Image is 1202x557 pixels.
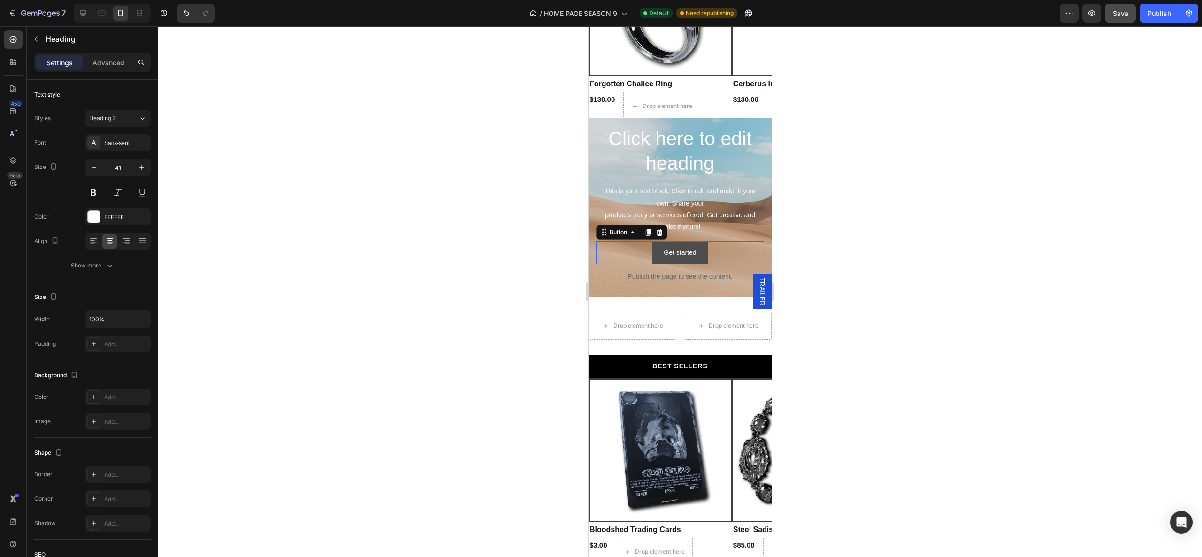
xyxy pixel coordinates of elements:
span: / [540,8,542,18]
div: Align [34,235,61,248]
p: BEST SELLERS [64,334,119,346]
div: Add... [104,519,148,528]
div: Width [34,315,50,323]
div: Sans-serif [104,139,148,147]
div: Button [19,202,40,210]
div: Show more [71,261,115,270]
div: Styles [34,114,51,122]
div: Add... [104,393,148,402]
div: Size [34,291,59,304]
button: Heading 2 [85,110,151,127]
div: Add... [104,471,148,479]
span: Default [649,9,669,17]
p: Settings [46,58,73,68]
div: Color [34,393,49,401]
a: Steel Sadistic Rosary Bracelet [144,496,287,511]
div: Border [34,470,53,479]
h2: Click here to edit heading [8,99,176,151]
a: Bloodshed Trading Cards [1,353,143,495]
div: Padding [34,340,56,348]
div: Open Intercom Messenger [1170,511,1193,534]
div: Undo/Redo [177,4,215,23]
div: Add... [104,495,148,504]
div: Add... [104,340,148,349]
div: Shape [34,447,64,459]
div: Get started [75,221,107,232]
a: Steel Sadistic Rosary Bracelet [145,353,286,495]
p: Advanced [92,58,124,68]
span: Need republishing [686,9,734,17]
p: 7 [61,8,66,19]
div: Publish [1148,8,1171,18]
div: Drop element here [46,522,96,529]
span: Heading 2 [89,114,116,122]
div: $130.00 [144,66,171,80]
button: Publish [1140,4,1179,23]
p: Heading [46,33,147,45]
button: 7 [4,4,70,23]
div: Shadow [34,519,56,527]
div: Drop element here [25,296,75,303]
input: Auto [85,311,150,328]
div: Add... [104,418,148,426]
div: Size [34,161,59,174]
button: Get started [64,215,119,238]
a: Cerberus Insignia Pendant [144,50,287,66]
span: HOME PAGE SEASON 9 [544,8,617,18]
div: FFFFFF [104,213,148,221]
iframe: Design area [589,26,772,557]
p: Publish the page to see the content. [8,245,176,255]
div: Color [34,213,49,221]
div: Corner [34,495,53,503]
div: $85.00 [144,511,167,526]
div: This is your text block. Click to edit and make it your own. Share your product's story or servic... [8,158,176,207]
div: Text style [34,91,60,99]
button: Save [1105,4,1136,23]
div: Beta [7,172,23,179]
button: Show more [34,257,151,274]
div: 450 [9,100,23,107]
span: Save [1113,9,1128,17]
div: Font [34,138,46,147]
div: Background [34,369,80,382]
div: Drop element here [120,296,170,303]
div: Image [34,417,51,426]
